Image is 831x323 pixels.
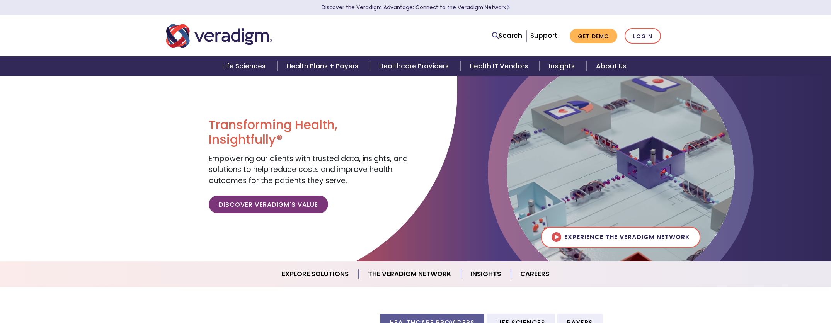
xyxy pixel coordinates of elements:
a: Healthcare Providers [370,56,460,76]
a: Health Plans + Payers [278,56,370,76]
a: Search [492,31,522,41]
span: Learn More [506,4,510,11]
a: About Us [587,56,635,76]
a: Support [530,31,557,40]
a: Insights [461,264,511,284]
a: Get Demo [570,29,617,44]
a: Health IT Vendors [460,56,540,76]
a: Discover the Veradigm Advantage: Connect to the Veradigm NetworkLearn More [322,4,510,11]
img: Veradigm logo [166,23,272,49]
a: Discover Veradigm's Value [209,195,328,213]
a: Life Sciences [213,56,277,76]
a: Insights [540,56,586,76]
a: Login [625,28,661,44]
span: Empowering our clients with trusted data, insights, and solutions to help reduce costs and improv... [209,153,408,186]
a: The Veradigm Network [359,264,461,284]
a: Explore Solutions [272,264,359,284]
h1: Transforming Health, Insightfully® [209,117,410,147]
a: Careers [511,264,559,284]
